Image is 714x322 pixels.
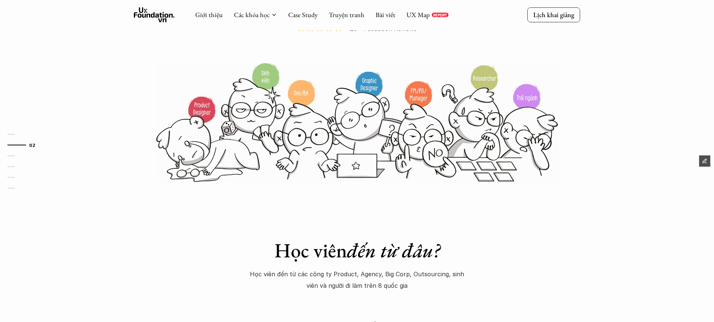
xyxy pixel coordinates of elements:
a: Các khóa học [234,10,270,19]
p: Học viên đến từ các công ty Product, Agency, Big Corp, Outsourcing, sinh viên và người đi làm trê... [245,268,469,291]
strong: 02 [29,142,35,147]
button: Edit Framer Content [699,155,710,167]
a: Truyện tranh [329,10,364,19]
a: Bài viết [376,10,395,19]
em: đến từ đâu? [347,237,440,263]
a: Lịch khai giảng [527,7,580,22]
p: Lịch khai giảng [533,10,574,19]
a: Giới thiệu [195,10,223,19]
a: 02 [7,141,43,149]
a: UX Map [406,10,430,19]
p: REPORT [433,13,447,17]
a: Case Study [288,10,318,19]
a: REPORT [432,13,448,17]
a: 120+ Facebook Reviews [291,24,423,62]
h1: Học viên [227,238,487,263]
